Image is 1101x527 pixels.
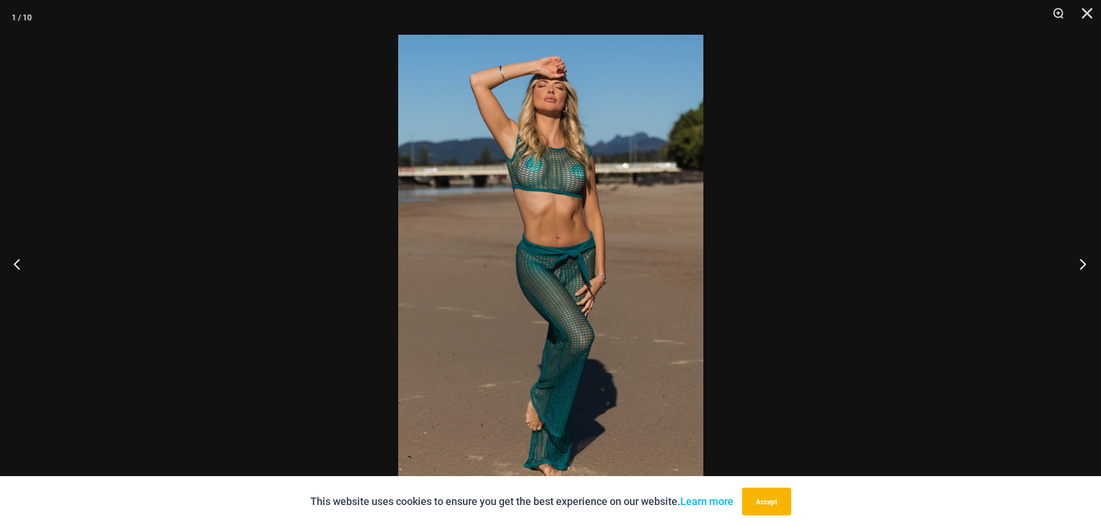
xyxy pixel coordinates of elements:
button: Next [1058,235,1101,293]
div: 1 / 10 [12,9,32,26]
button: Accept [742,488,791,515]
a: Learn more [680,495,733,507]
img: Show Stopper Jade 366 Top 5007 pants 01 [398,35,703,492]
p: This website uses cookies to ensure you get the best experience on our website. [310,493,733,510]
